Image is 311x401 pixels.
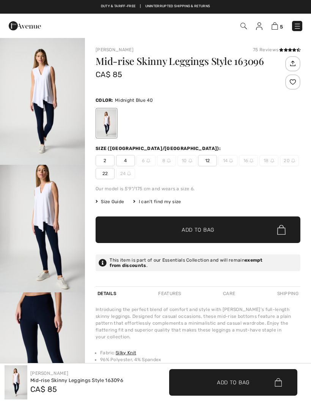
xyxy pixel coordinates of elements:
[96,70,123,79] span: CA$ 85
[250,159,253,163] img: ring-m.svg
[5,365,27,399] img: Mid-Rise Skinny Leggings Style 163096
[100,356,300,363] li: 96% Polyester, 4% Spandex
[97,109,116,137] div: Midnight Blue 40
[127,172,131,175] img: ring-m.svg
[286,57,299,70] img: Share
[96,287,118,300] div: Details
[115,98,153,103] span: Midnight Blue 40
[217,378,250,386] span: Add to Bag
[177,155,196,166] span: 10
[253,46,300,53] div: 75 Reviews
[9,18,41,33] img: 1ère Avenue
[116,168,135,179] span: 24
[188,159,192,163] img: ring-m.svg
[272,21,283,30] a: 5
[239,155,258,166] span: 16
[272,22,278,30] img: Shopping Bag
[259,155,278,166] span: 18
[96,306,300,340] div: Introducing the perfect blend of comfort and style with [PERSON_NAME]'s full-length skinny leggin...
[270,159,274,163] img: ring-m.svg
[9,22,41,29] a: 1ère Avenue
[256,22,262,30] img: My Info
[280,155,299,166] span: 20
[137,155,155,166] span: 6
[96,47,134,52] a: [PERSON_NAME]
[221,287,237,300] div: Care
[96,185,300,192] div: Our model is 5'9"/175 cm and wears a size 6.
[218,155,237,166] span: 14
[96,168,115,179] span: 22
[30,385,57,394] span: CA$ 85
[100,349,300,356] li: Fabric:
[110,257,262,268] strong: exempt from discounts
[182,226,214,234] span: Add to Bag
[96,155,115,166] span: 2
[275,378,282,387] img: Bag.svg
[96,56,283,66] h1: Mid-rise Skinny Leggings Style 163096
[167,159,171,163] img: ring-m.svg
[133,198,181,205] div: I can't find my size
[277,225,286,235] img: Bag.svg
[30,371,68,376] a: [PERSON_NAME]
[294,22,301,30] img: Menu
[156,287,183,300] div: Features
[229,159,233,163] img: ring-m.svg
[110,257,297,268] div: This item is part of our Essentials Collection and will remain .
[96,98,113,103] span: Color:
[116,155,135,166] span: 4
[291,159,295,163] img: ring-m.svg
[96,145,222,152] div: Size ([GEOGRAPHIC_DATA]/[GEOGRAPHIC_DATA]):
[96,216,300,243] button: Add to Bag
[198,155,217,166] span: 12
[30,377,123,384] div: Mid-rise Skinny Leggings Style 163096
[146,159,150,163] img: ring-m.svg
[169,369,297,396] button: Add to Bag
[240,23,247,29] img: Search
[116,350,136,355] a: Silky Knit
[96,198,124,205] span: Size Guide
[275,287,300,300] div: Shipping
[157,155,176,166] span: 8
[280,24,283,30] span: 5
